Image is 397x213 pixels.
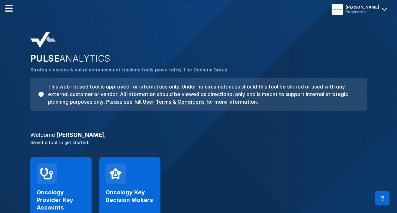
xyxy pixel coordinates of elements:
[30,32,56,48] img: pulse-analytics-logo
[143,99,205,105] a: User Terms & Conditions
[37,189,85,211] h2: Oncology Provider Key Accounts
[346,9,379,14] div: Regeneron
[27,139,370,146] p: Select a tool to get started:
[346,5,379,9] div: [PERSON_NAME]
[27,132,370,138] h3: [PERSON_NAME] ,
[5,4,13,12] img: menu--horizontal.svg
[105,189,154,204] h2: Oncology Key Decision Makers
[333,5,342,14] img: menu button
[30,66,367,73] p: Strategic access & value enhancement tracking tools powered by The Dedham Group
[59,53,111,64] span: ANALYTICS
[44,83,359,106] h3: This web-based tool is approved for internal use only. Under no circumstances should this tool be...
[30,131,55,138] span: Welcome
[30,53,367,64] h2: PULSE
[375,191,389,205] div: Contact Support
